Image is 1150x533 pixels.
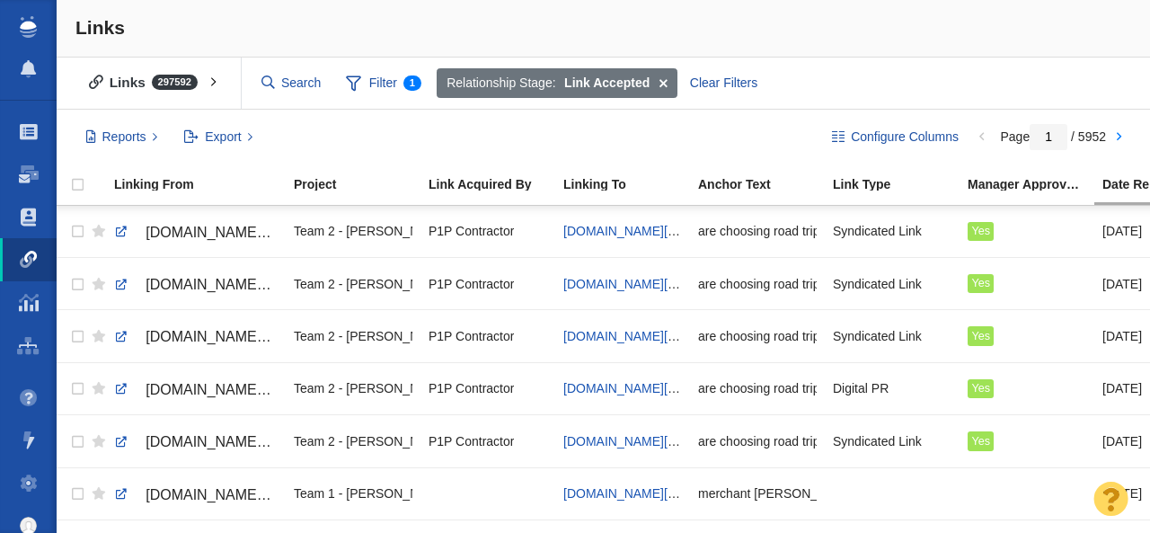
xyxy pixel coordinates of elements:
[563,178,696,193] a: Linking To
[563,381,736,395] a: [DOMAIN_NAME][URL][DATE]
[679,68,767,99] div: Clear Filters
[833,433,922,449] span: Syndicated Link
[429,276,514,292] span: P1P Contractor
[146,434,342,449] span: [DOMAIN_NAME][URL][DATE]
[294,475,412,513] div: Team 1 - [PERSON_NAME] | [PERSON_NAME] | [PERSON_NAME]\Merchant Maverick\Merchant Maverick - Digi...
[294,369,412,408] div: Team 2 - [PERSON_NAME] | [PERSON_NAME] | [PERSON_NAME]\Retrospec\Retrospec - Digital PR - [DATE] ...
[698,369,817,408] div: are choosing road trips over flights
[114,178,292,191] div: Linking From
[825,258,960,310] td: Syndicated Link
[403,76,421,91] span: 1
[825,206,960,258] td: Syndicated Link
[563,224,736,238] a: [DOMAIN_NAME][URL][DATE]
[960,310,1094,362] td: Yes
[114,480,278,511] a: [DOMAIN_NAME][URL][US_STATE]
[971,382,990,395] span: Yes
[960,415,1094,467] td: Yes
[294,316,412,355] div: Team 2 - [PERSON_NAME] | [PERSON_NAME] | [PERSON_NAME]\Retrospec\Retrospec - Digital PR - [DATE] ...
[294,178,427,191] div: Project
[825,415,960,467] td: Syndicated Link
[833,328,922,344] span: Syndicated Link
[1000,129,1106,144] span: Page / 5952
[114,218,278,248] a: [DOMAIN_NAME][URL][DATE]
[420,362,555,414] td: P1P Contractor
[420,258,555,310] td: P1P Contractor
[146,329,342,344] span: [DOMAIN_NAME][URL][DATE]
[833,178,966,193] a: Link Type
[851,128,959,147] span: Configure Columns
[205,128,241,147] span: Export
[698,212,817,251] div: are choosing road trips over flights
[833,223,922,239] span: Syndicated Link
[698,264,817,303] div: are choosing road trips over flights
[114,427,278,457] a: [DOMAIN_NAME][URL][DATE]
[833,178,966,191] div: Link Type
[563,329,736,343] a: [DOMAIN_NAME][URL][DATE]
[420,415,555,467] td: P1P Contractor
[146,277,342,292] span: [DOMAIN_NAME][URL][DATE]
[75,17,125,38] span: Links
[420,310,555,362] td: P1P Contractor
[420,206,555,258] td: P1P Contractor
[825,362,960,414] td: Digital PR
[960,258,1094,310] td: Yes
[563,277,736,291] a: [DOMAIN_NAME][URL][DATE]
[563,486,696,501] a: [DOMAIN_NAME][URL]
[698,475,817,513] div: merchant [PERSON_NAME]'s
[20,16,36,38] img: buzzstream_logo_iconsimple.png
[971,435,990,448] span: Yes
[114,322,278,352] a: [DOMAIN_NAME][URL][DATE]
[822,122,969,153] button: Configure Columns
[968,178,1101,191] div: Manager Approved Link?
[447,74,555,93] span: Relationship Stage:
[75,122,168,153] button: Reports
[146,382,342,397] span: [DOMAIN_NAME][URL][DATE]
[971,225,990,237] span: Yes
[429,178,562,193] a: Link Acquired By
[825,310,960,362] td: Syndicated Link
[698,178,831,191] div: Anchor Text
[294,212,412,251] div: Team 2 - [PERSON_NAME] | [PERSON_NAME] | [PERSON_NAME]\Retrospec\Retrospec - Digital PR - [DATE] ...
[968,178,1101,193] a: Manager Approved Link?
[254,67,330,99] input: Search
[429,178,562,191] div: Link Acquired By
[294,264,412,303] div: Team 2 - [PERSON_NAME] | [PERSON_NAME] | [PERSON_NAME]\Retrospec\Retrospec - Digital PR - [DATE] ...
[146,225,342,240] span: [DOMAIN_NAME][URL][DATE]
[102,128,146,147] span: Reports
[971,330,990,342] span: Yes
[146,487,377,502] span: [DOMAIN_NAME][URL][US_STATE]
[971,277,990,289] span: Yes
[563,434,736,449] a: [DOMAIN_NAME][URL][DATE]
[698,178,831,193] a: Anchor Text
[114,375,278,405] a: [DOMAIN_NAME][URL][DATE]
[833,276,922,292] span: Syndicated Link
[833,380,889,396] span: Digital PR
[429,223,514,239] span: P1P Contractor
[960,206,1094,258] td: Yes
[429,433,514,449] span: P1P Contractor
[174,122,263,153] button: Export
[429,380,514,396] span: P1P Contractor
[114,178,292,193] a: Linking From
[960,362,1094,414] td: Yes
[336,67,431,101] span: Filter
[114,270,278,300] a: [DOMAIN_NAME][URL][DATE]
[294,422,412,460] div: Team 2 - [PERSON_NAME] | [PERSON_NAME] | [PERSON_NAME]\Retrospec\Retrospec - Digital PR - [DATE] ...
[564,74,650,93] strong: Link Accepted
[563,178,696,191] div: Linking To
[698,316,817,355] div: are choosing road trips over flights
[429,328,514,344] span: P1P Contractor
[698,422,817,460] div: are choosing road trips over flights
